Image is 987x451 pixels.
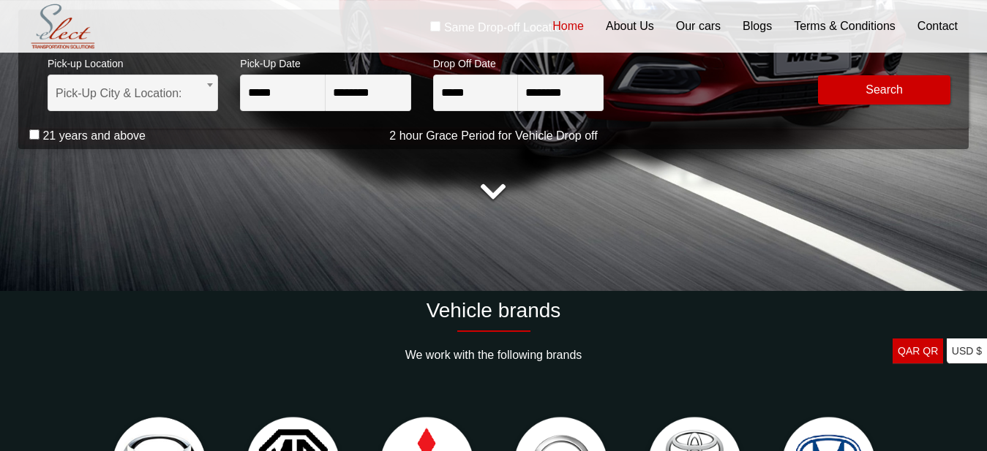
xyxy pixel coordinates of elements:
img: Select Rent a Car [22,1,104,52]
p: 2 hour Grace Period for Vehicle Drop off [18,127,969,145]
span: Pick-up Location [48,48,218,75]
p: We work with the following brands [18,346,969,364]
span: Pick-Up City & Location: [48,75,218,111]
span: Pick-Up Date [240,48,410,75]
a: USD $ [947,338,987,364]
span: Pick-Up City & Location: [56,75,210,112]
label: 21 years and above [42,129,146,143]
a: QAR QR [893,338,943,364]
span: Drop Off Date [433,48,604,75]
button: Modify Search [818,75,950,105]
h2: Vehicle brands [18,298,969,323]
